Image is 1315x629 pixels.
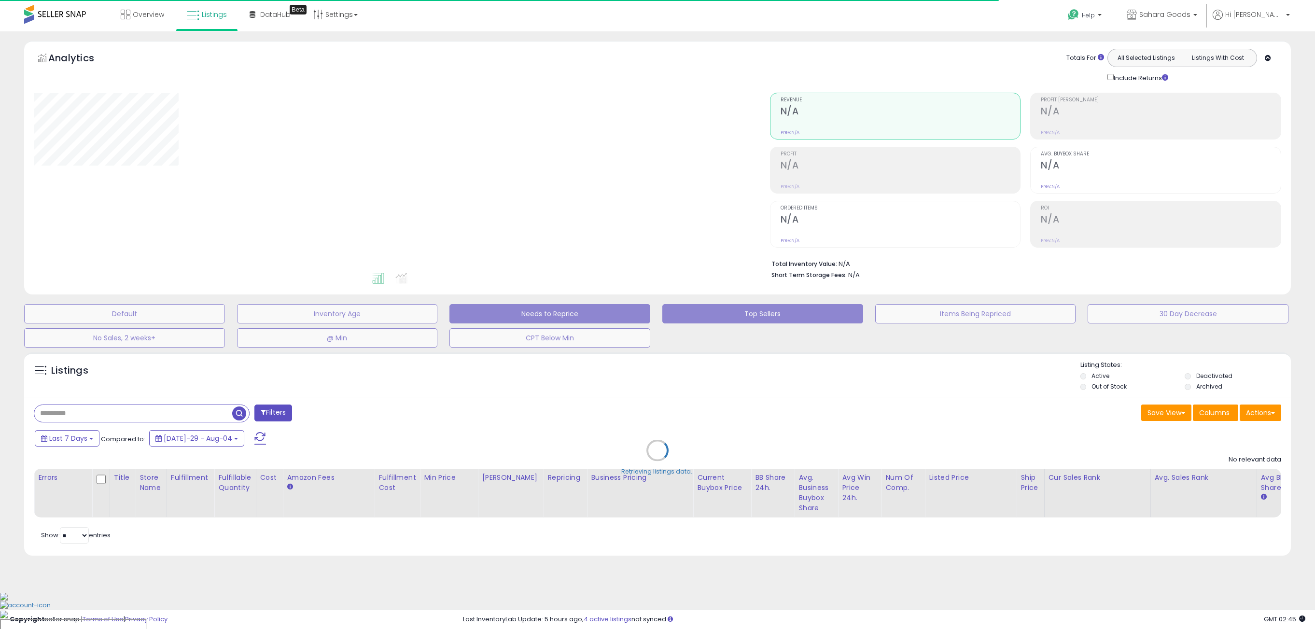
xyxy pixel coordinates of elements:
h2: N/A [781,106,1021,119]
span: Help [1082,11,1095,19]
button: 30 Day Decrease [1088,304,1288,323]
small: Prev: N/A [1041,238,1060,243]
span: N/A [848,270,860,280]
small: Prev: N/A [781,129,799,135]
div: Tooltip anchor [290,5,307,14]
span: Listings [202,10,227,19]
span: ROI [1041,206,1281,211]
button: Default [24,304,225,323]
small: Prev: N/A [1041,129,1060,135]
span: DataHub [260,10,291,19]
li: N/A [771,257,1274,269]
small: Prev: N/A [781,183,799,189]
span: Profit [781,152,1021,157]
button: Inventory Age [237,304,438,323]
span: Profit [PERSON_NAME] [1041,98,1281,103]
small: Prev: N/A [781,238,799,243]
button: No Sales, 2 weeks+ [24,328,225,348]
a: Hi [PERSON_NAME] [1213,10,1290,31]
small: Prev: N/A [1041,183,1060,189]
h2: N/A [781,214,1021,227]
button: Top Sellers [662,304,863,323]
span: Revenue [781,98,1021,103]
span: Overview [133,10,164,19]
i: Get Help [1067,9,1079,21]
span: Sahara Goods [1139,10,1190,19]
div: Totals For [1066,54,1104,63]
b: Total Inventory Value: [771,260,837,268]
h2: N/A [781,160,1021,173]
span: Ordered Items [781,206,1021,211]
span: Hi [PERSON_NAME] [1225,10,1283,19]
div: Include Returns [1100,72,1180,83]
button: All Selected Listings [1110,52,1182,64]
a: Help [1060,1,1111,31]
span: Avg. Buybox Share [1041,152,1281,157]
h5: Analytics [48,51,113,67]
h2: N/A [1041,160,1281,173]
button: Listings With Cost [1182,52,1254,64]
button: Items Being Repriced [875,304,1076,323]
div: Retrieving listings data.. [621,467,694,476]
button: CPT Below Min [449,328,650,348]
b: Short Term Storage Fees: [771,271,847,279]
button: Needs to Reprice [449,304,650,323]
h2: N/A [1041,106,1281,119]
h2: N/A [1041,214,1281,227]
button: @ Min [237,328,438,348]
